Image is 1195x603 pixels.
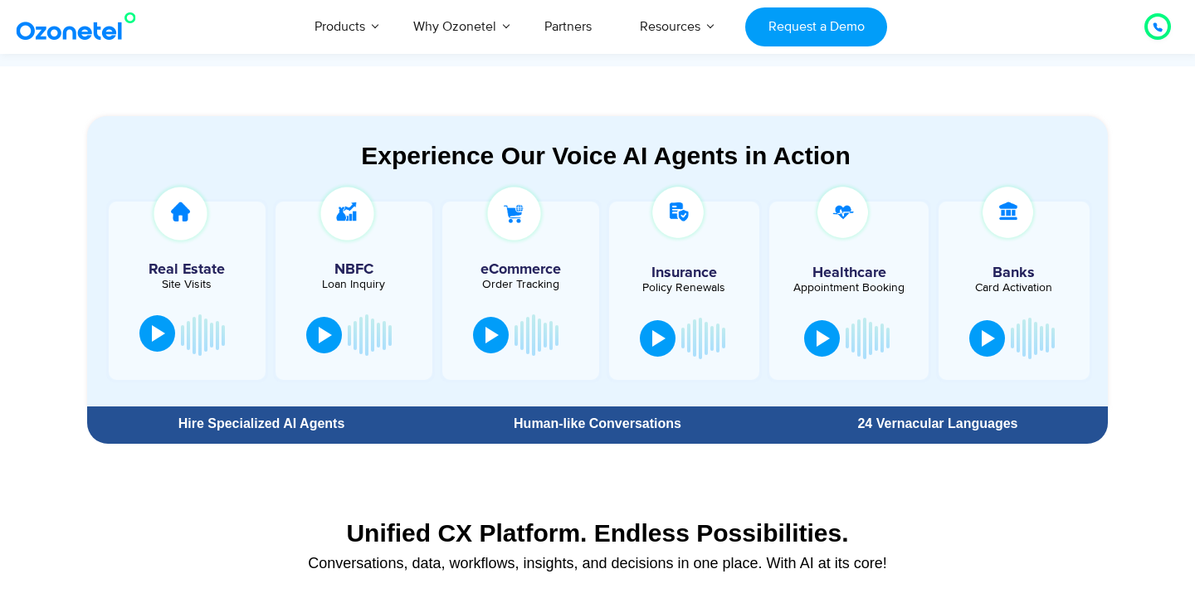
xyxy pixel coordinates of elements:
[95,417,427,430] div: Hire Specialized AI Agents
[117,262,257,277] h5: Real Estate
[436,417,759,430] div: Human-like Conversations
[117,279,257,290] div: Site Visits
[617,265,752,280] h5: Insurance
[451,262,591,277] h5: eCommerce
[745,7,887,46] a: Request a Demo
[617,282,752,294] div: Policy Renewals
[776,417,1100,430] div: 24 Vernacular Languages
[284,262,424,277] h5: NBFC
[782,282,916,294] div: Appointment Booking
[95,556,1100,571] div: Conversations, data, workflows, insights, and decisions in one place. With AI at its core!
[947,282,1081,294] div: Card Activation
[947,265,1081,280] h5: Banks
[104,141,1108,170] div: Experience Our Voice AI Agents in Action
[284,279,424,290] div: Loan Inquiry
[451,279,591,290] div: Order Tracking
[782,265,916,280] h5: Healthcare
[95,518,1100,547] div: Unified CX Platform. Endless Possibilities.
